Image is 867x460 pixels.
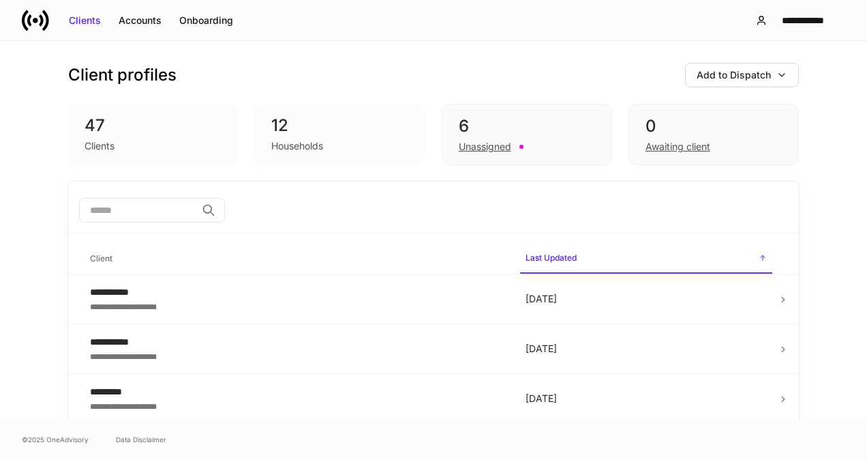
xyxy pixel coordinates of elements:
[69,14,101,27] div: Clients
[459,115,595,137] div: 6
[271,115,409,136] div: 12
[119,14,162,27] div: Accounts
[170,10,242,31] button: Onboarding
[179,14,233,27] div: Onboarding
[645,140,710,154] div: Awaiting client
[526,292,767,306] p: [DATE]
[697,68,771,82] div: Add to Dispatch
[271,139,323,153] div: Households
[85,115,222,136] div: 47
[85,139,115,153] div: Clients
[90,252,112,265] h6: Client
[459,140,511,154] div: Unassigned
[520,244,772,274] span: Last Updated
[22,434,89,445] span: © 2025 OneAdvisory
[442,104,612,165] div: 6Unassigned
[526,251,577,264] h6: Last Updated
[628,104,799,165] div: 0Awaiting client
[645,115,782,137] div: 0
[110,10,170,31] button: Accounts
[85,245,509,273] span: Client
[68,64,177,86] h3: Client profiles
[60,10,110,31] button: Clients
[526,392,767,405] p: [DATE]
[526,342,767,356] p: [DATE]
[685,63,799,87] button: Add to Dispatch
[116,434,166,445] a: Data Disclaimer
